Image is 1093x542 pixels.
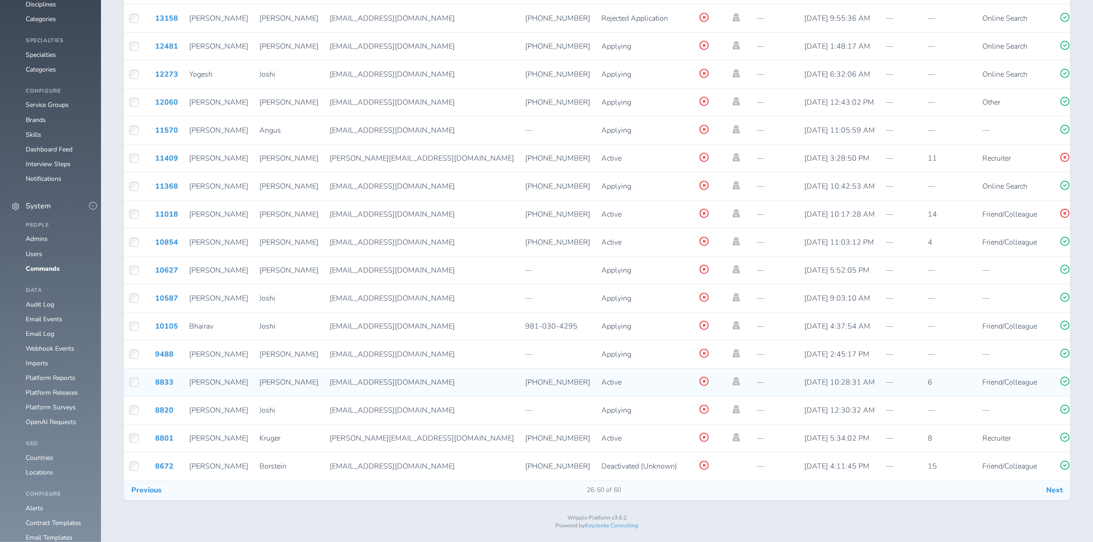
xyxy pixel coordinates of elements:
[155,461,174,471] a: 8672
[928,70,972,78] p: —
[886,405,893,415] span: —
[26,264,60,273] a: Commands
[886,125,893,135] span: —
[330,97,455,107] span: [EMAIL_ADDRESS][DOMAIN_NAME]
[189,209,248,219] span: [PERSON_NAME]
[259,41,319,51] span: [PERSON_NAME]
[928,237,933,247] span: 4
[731,321,741,330] a: Impersonate
[886,181,893,191] span: —
[155,237,178,247] a: 10854
[26,116,46,124] a: Brands
[26,145,73,154] a: Dashboard Feed
[886,209,893,219] span: —
[731,181,741,190] a: Impersonate
[731,97,741,106] a: Impersonate
[757,406,793,414] p: —
[928,406,972,414] p: —
[525,266,590,274] p: —
[525,97,590,107] span: [PHONE_NUMBER]
[155,41,178,51] a: 12481
[983,209,1037,219] span: Friend/Colleague
[804,181,875,191] span: [DATE] 10:42:53 AM
[731,293,741,302] a: Impersonate
[731,209,741,218] a: Impersonate
[731,349,741,358] a: Impersonate
[983,126,1037,134] p: —
[26,441,90,447] h4: Geo
[330,461,455,471] span: [EMAIL_ADDRESS][DOMAIN_NAME]
[983,153,1011,163] span: Recruiter
[983,237,1037,247] span: Friend/Colleague
[189,237,248,247] span: [PERSON_NAME]
[26,315,62,324] a: Email Events
[601,181,631,191] span: Applying
[26,65,56,74] a: Categories
[26,504,43,513] a: Alerts
[804,13,870,23] span: [DATE] 9:55:36 AM
[731,69,741,78] a: Impersonate
[330,153,514,163] span: [PERSON_NAME][EMAIL_ADDRESS][DOMAIN_NAME]
[330,13,455,23] span: [EMAIL_ADDRESS][DOMAIN_NAME]
[731,377,741,386] a: Impersonate
[601,41,631,51] span: Applying
[525,377,590,387] span: [PHONE_NUMBER]
[983,406,1037,414] p: —
[330,293,455,303] span: [EMAIL_ADDRESS][DOMAIN_NAME]
[731,125,741,134] a: Impersonate
[124,481,169,500] button: Previous
[124,523,1070,529] p: Powered by
[804,405,875,415] span: [DATE] 12:30:32 AM
[189,97,248,107] span: [PERSON_NAME]
[928,322,972,330] p: —
[525,209,590,219] span: [PHONE_NUMBER]
[26,374,75,382] a: Platform Reports
[757,182,793,190] p: —
[525,406,590,414] p: —
[189,433,248,443] span: [PERSON_NAME]
[26,88,90,95] h4: Configure
[579,486,628,494] span: 26-50 of 60
[259,293,275,303] span: Joshi
[525,321,577,331] span: 981-030-4295
[804,41,870,51] span: [DATE] 1:48:17 AM
[155,405,174,415] a: 8820
[928,153,937,163] span: 11
[757,266,793,274] p: —
[525,433,590,443] span: [PHONE_NUMBER]
[928,350,972,358] p: —
[886,321,893,331] span: —
[89,202,97,210] button: -
[26,388,78,397] a: Platform Releases
[26,130,41,139] a: Skills
[259,209,319,219] span: [PERSON_NAME]
[26,403,76,412] a: Platform Surveys
[601,321,631,331] span: Applying
[804,321,870,331] span: [DATE] 4:37:54 AM
[757,462,793,470] p: —
[525,350,590,358] p: —
[525,13,590,23] span: [PHONE_NUMBER]
[525,153,590,163] span: [PHONE_NUMBER]
[330,41,455,51] span: [EMAIL_ADDRESS][DOMAIN_NAME]
[601,13,668,23] span: Rejected Application
[26,101,69,109] a: Service Groups
[731,237,741,246] a: Impersonate
[155,125,178,135] a: 11570
[189,349,248,359] span: [PERSON_NAME]
[757,378,793,386] p: —
[26,250,42,258] a: Users
[757,434,793,442] p: —
[189,41,248,51] span: [PERSON_NAME]
[189,13,248,23] span: [PERSON_NAME]
[804,153,869,163] span: [DATE] 3:28:50 PM
[731,41,741,50] a: Impersonate
[928,209,937,219] span: 14
[26,15,56,23] a: Categories
[983,321,1037,331] span: Friend/Colleague
[886,13,893,23] span: —
[259,181,319,191] span: [PERSON_NAME]
[26,330,54,338] a: Email Log
[601,377,622,387] span: Active
[26,418,76,426] a: OpenAI Requests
